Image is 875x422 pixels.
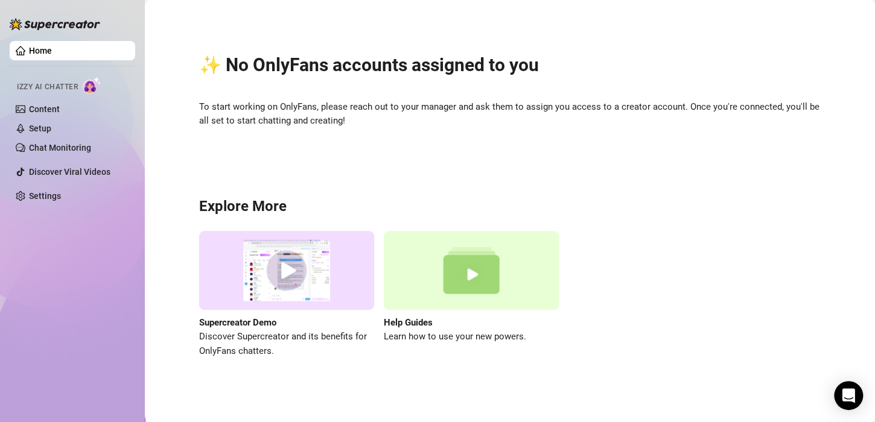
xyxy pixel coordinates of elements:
[199,317,276,328] strong: Supercreator Demo
[384,330,559,344] span: Learn how to use your new powers.
[384,317,433,328] strong: Help Guides
[834,381,863,410] div: Open Intercom Messenger
[199,197,821,216] h3: Explore More
[29,46,52,55] a: Home
[199,54,821,77] h2: ✨ No OnlyFans accounts assigned to you
[29,124,51,133] a: Setup
[384,231,559,358] a: Help GuidesLearn how to use your new powers.
[10,18,100,30] img: logo-BBDzfeDw.svg
[199,231,374,358] a: Supercreator DemoDiscover Supercreator and its benefits for OnlyFans chatters.
[29,191,61,201] a: Settings
[29,104,60,114] a: Content
[83,77,101,94] img: AI Chatter
[199,330,374,358] span: Discover Supercreator and its benefits for OnlyFans chatters.
[199,231,374,310] img: supercreator demo
[199,100,821,128] span: To start working on OnlyFans, please reach out to your manager and ask them to assign you access ...
[29,167,110,177] a: Discover Viral Videos
[384,231,559,310] img: help guides
[17,81,78,93] span: Izzy AI Chatter
[29,143,91,153] a: Chat Monitoring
